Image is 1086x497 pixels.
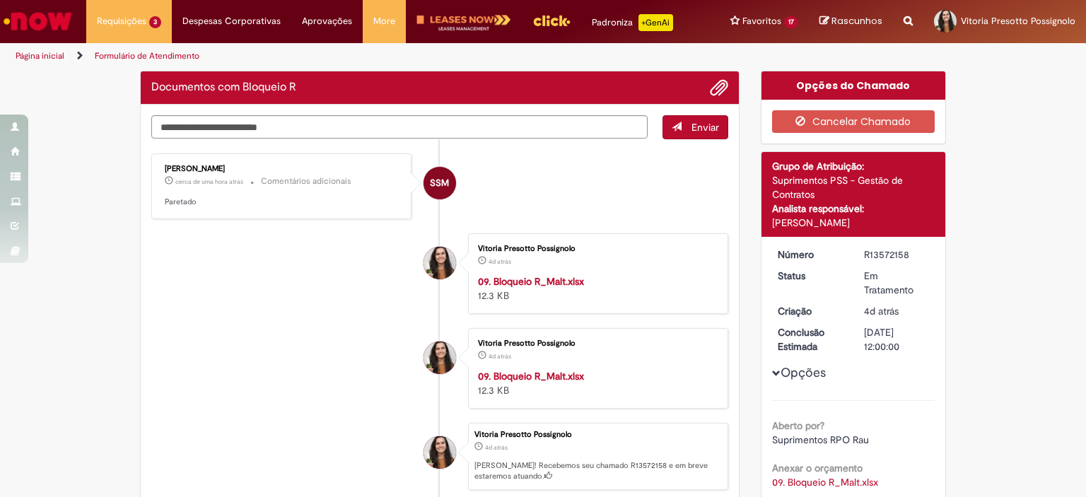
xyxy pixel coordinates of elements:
p: [PERSON_NAME]! Recebemos seu chamado R13572158 e em breve estaremos atuando. [474,460,720,482]
dt: Status [767,269,854,283]
span: Enviar [691,121,719,134]
a: 09. Bloqueio R_Malt.xlsx [478,370,584,382]
div: R13572158 [864,247,930,262]
div: Analista responsável: [772,201,935,216]
div: Vitoria Presotto Possignolo [424,247,456,279]
h2: Documentos com Bloqueio R Histórico de tíquete [151,81,296,94]
p: Paretado [165,197,400,208]
span: Requisições [97,14,146,28]
time: 26/09/2025 18:03:02 [485,443,508,452]
img: ServiceNow [1,7,74,35]
div: Opções do Chamado [761,71,946,100]
a: Formulário de Atendimento [95,50,199,62]
span: 4d atrás [489,257,511,266]
time: 26/09/2025 18:03:02 [864,305,899,317]
dt: Número [767,247,854,262]
span: More [373,14,395,28]
a: 09. Bloqueio R_Malt.xlsx [478,275,584,288]
div: [DATE] 12:00:00 [864,325,930,353]
div: Vitoria Presotto Possignolo [478,245,713,253]
span: Suprimentos RPO Rau [772,433,869,446]
time: 30/09/2025 08:36:48 [175,177,243,186]
div: Vitoria Presotto Possignolo [424,341,456,374]
span: 17 [784,16,798,28]
span: cerca de uma hora atrás [175,177,243,186]
div: 12.3 KB [478,274,713,303]
span: Aprovações [302,14,352,28]
span: Favoritos [742,14,781,28]
button: Cancelar Chamado [772,110,935,133]
dt: Criação [767,304,854,318]
span: Despesas Corporativas [182,14,281,28]
span: Rascunhos [831,14,882,28]
div: Vitoria Presotto Possignolo [478,339,713,348]
a: Download de 09. Bloqueio R_Malt.xlsx [772,476,878,489]
span: 3 [149,16,161,28]
a: Rascunhos [819,15,882,28]
div: Siumara Santos Moura [424,167,456,199]
span: 4d atrás [485,443,508,452]
span: SSM [430,166,449,200]
span: Vitoria Presotto Possignolo [961,15,1075,27]
time: 26/09/2025 17:59:26 [489,352,511,361]
div: [PERSON_NAME] [772,216,935,230]
button: Adicionar anexos [710,78,728,97]
span: 4d atrás [489,352,511,361]
div: Suprimentos PSS - Gestão de Contratos [772,173,935,201]
small: Comentários adicionais [261,175,351,187]
div: Vitoria Presotto Possignolo [424,436,456,469]
div: Em Tratamento [864,269,930,297]
div: Padroniza [592,14,673,31]
p: +GenAi [638,14,673,31]
div: 26/09/2025 18:03:02 [864,304,930,318]
img: click_logo_yellow_360x200.png [532,10,571,31]
button: Enviar [662,115,728,139]
textarea: Digite sua mensagem aqui... [151,115,648,139]
b: Anexar o orçamento [772,462,863,474]
ul: Trilhas de página [11,43,713,69]
img: logo-leases-transp-branco.png [416,14,511,32]
div: Grupo de Atribuição: [772,159,935,173]
li: Vitoria Presotto Possignolo [151,423,728,491]
div: 12.3 KB [478,369,713,397]
dt: Conclusão Estimada [767,325,854,353]
a: Página inicial [16,50,64,62]
div: [PERSON_NAME] [165,165,400,173]
b: Aberto por? [772,419,824,432]
div: Vitoria Presotto Possignolo [474,431,720,439]
time: 26/09/2025 18:02:58 [489,257,511,266]
span: 4d atrás [864,305,899,317]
